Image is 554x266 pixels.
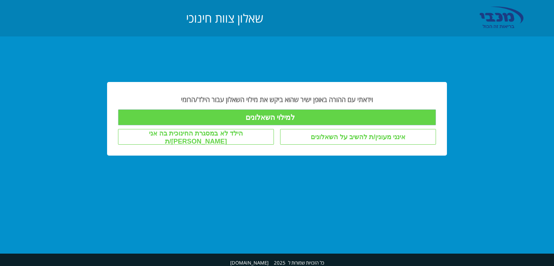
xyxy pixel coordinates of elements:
[118,109,436,125] input: למילוי השאלונים
[230,259,268,266] label: [DOMAIN_NAME]
[191,95,373,104] span: וידאתי עם ההורה באופן ישיר שהוא ביקש את מילוי השאלון עבור הילד/ה
[280,129,436,145] input: אינני מעונין/ת להשיב על השאלונים
[1,13,449,24] h1: שאלון צוות חינוכי
[274,259,286,266] label: 2025
[118,129,274,145] input: הילד לא במסגרת החינוכית בה אני [PERSON_NAME]/ת
[288,259,324,266] span: כל הזכויות שמורות ל
[480,7,523,28] img: logoMacabi.png
[181,95,191,104] span: רומי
